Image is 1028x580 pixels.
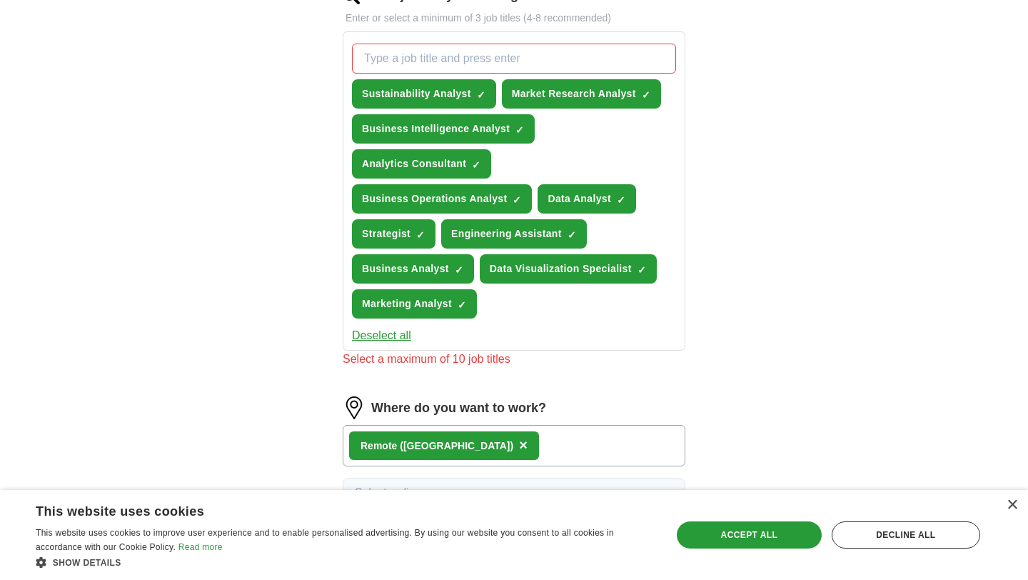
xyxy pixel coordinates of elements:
[355,484,421,501] span: Select radius
[362,86,471,101] span: Sustainability Analyst
[352,149,491,179] button: Analytics Consultant✓
[343,478,685,508] button: Select radius
[455,264,463,276] span: ✓
[519,437,528,453] span: ×
[515,124,524,136] span: ✓
[362,156,466,171] span: Analytics Consultant
[352,184,532,214] button: Business Operations Analyst✓
[352,114,535,144] button: Business Intelligence Analyst✓
[362,296,452,311] span: Marketing Analyst
[352,327,411,344] button: Deselect all
[477,89,485,101] span: ✓
[519,435,528,456] button: ×
[352,219,435,249] button: Strategist✓
[832,521,980,549] div: Decline all
[36,555,653,569] div: Show details
[416,229,425,241] span: ✓
[362,121,510,136] span: Business Intelligence Analyst
[568,229,576,241] span: ✓
[441,219,587,249] button: Engineering Assistant✓
[362,191,507,206] span: Business Operations Analyst
[512,86,636,101] span: Market Research Analyst
[362,226,410,241] span: Strategist
[458,299,466,311] span: ✓
[638,264,646,276] span: ✓
[677,521,822,549] div: Accept all
[548,191,611,206] span: Data Analyst
[352,44,676,74] input: Type a job title and press enter
[538,184,636,214] button: Data Analyst✓
[352,254,474,284] button: Business Analyst✓
[502,79,661,109] button: Market Research Analyst✓
[352,289,477,319] button: Marketing Analyst✓
[36,499,618,520] div: This website uses cookies
[53,558,121,568] span: Show details
[178,542,223,552] a: Read more, opens a new window
[472,159,480,171] span: ✓
[513,194,521,206] span: ✓
[36,528,614,552] span: This website uses cookies to improve user experience and to enable personalised advertising. By u...
[451,226,562,241] span: Engineering Assistant
[362,261,449,276] span: Business Analyst
[343,11,685,26] p: Enter or select a minimum of 3 job titles (4-8 recommended)
[343,351,685,368] div: Select a maximum of 10 job titles
[352,79,496,109] button: Sustainability Analyst✓
[1007,500,1017,511] div: Close
[490,261,632,276] span: Data Visualization Specialist
[361,439,513,454] div: Remote ([GEOGRAPHIC_DATA])
[371,399,546,418] label: Where do you want to work?
[617,194,625,206] span: ✓
[343,396,366,419] img: location.png
[642,89,650,101] span: ✓
[480,254,657,284] button: Data Visualization Specialist✓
